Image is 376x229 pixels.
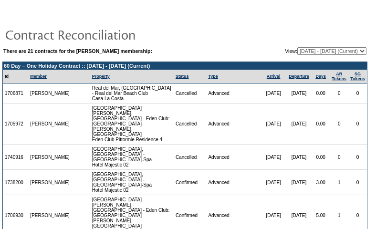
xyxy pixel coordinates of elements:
[312,145,330,170] td: 0.00
[3,70,28,83] td: Id
[261,145,286,170] td: [DATE]
[330,83,348,104] td: 0
[286,83,312,104] td: [DATE]
[261,83,286,104] td: [DATE]
[92,74,110,79] a: Property
[350,72,365,81] a: SGTokens
[3,145,28,170] td: 1740916
[261,170,286,195] td: [DATE]
[30,74,47,79] a: Member
[28,104,72,145] td: [PERSON_NAME]
[267,74,281,79] a: Arrival
[286,145,312,170] td: [DATE]
[3,48,152,54] b: There are 21 contracts for the [PERSON_NAME] membership:
[312,170,330,195] td: 3.00
[238,47,366,55] td: View:
[206,170,261,195] td: Advanced
[312,83,330,104] td: 0.00
[28,145,72,170] td: [PERSON_NAME]
[206,83,261,104] td: Advanced
[261,104,286,145] td: [DATE]
[286,104,312,145] td: [DATE]
[206,145,261,170] td: Advanced
[90,170,174,195] td: [GEOGRAPHIC_DATA], [GEOGRAPHIC_DATA] - [GEOGRAPHIC_DATA]-Spa Hotel Majestic 02
[348,145,367,170] td: 0
[332,72,346,81] a: ARTokens
[174,145,207,170] td: Cancelled
[330,104,348,145] td: 0
[289,74,309,79] a: Departure
[3,104,28,145] td: 1705972
[5,25,196,44] img: pgTtlContractReconciliation.gif
[3,62,367,70] td: 60 Day – One Holiday Contract :: [DATE] - [DATE] (Current)
[174,170,207,195] td: Confirmed
[3,170,28,195] td: 1738200
[348,104,367,145] td: 0
[176,74,189,79] a: Status
[312,104,330,145] td: 0.00
[348,83,367,104] td: 0
[174,83,207,104] td: Cancelled
[330,145,348,170] td: 0
[315,74,326,79] a: Days
[348,170,367,195] td: 0
[286,170,312,195] td: [DATE]
[90,104,174,145] td: [GEOGRAPHIC_DATA][PERSON_NAME], [GEOGRAPHIC_DATA] - Eden Club: [GEOGRAPHIC_DATA][PERSON_NAME], [G...
[90,145,174,170] td: [GEOGRAPHIC_DATA], [GEOGRAPHIC_DATA] - [GEOGRAPHIC_DATA]-Spa Hotel Majestic 02
[330,170,348,195] td: 1
[174,104,207,145] td: Cancelled
[28,83,72,104] td: [PERSON_NAME]
[90,83,174,104] td: Real del Mar, [GEOGRAPHIC_DATA] - Real del Mar Beach Club Casa La Costa
[3,83,28,104] td: 1706871
[206,104,261,145] td: Advanced
[28,170,72,195] td: [PERSON_NAME]
[208,74,218,79] a: Type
